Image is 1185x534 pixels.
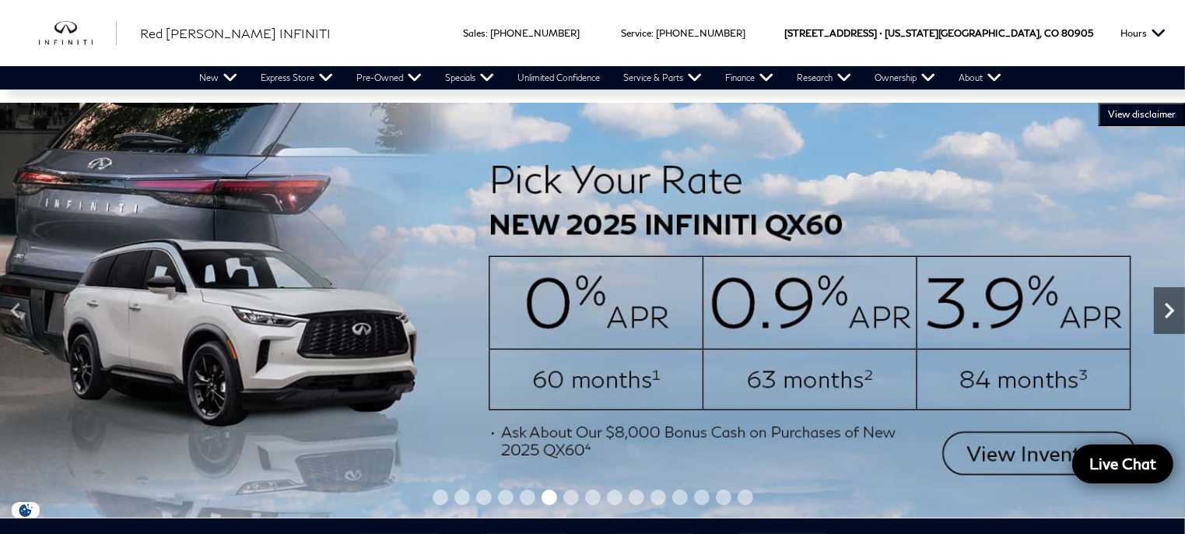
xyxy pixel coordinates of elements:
a: Service & Parts [612,66,713,90]
a: [PHONE_NUMBER] [656,27,745,39]
span: Go to slide 6 [542,490,557,505]
span: Go to slide 15 [738,490,753,505]
a: Live Chat [1072,444,1173,483]
span: Go to slide 9 [607,490,622,505]
span: Go to slide 12 [672,490,688,505]
section: Click to Open Cookie Consent Modal [8,502,44,518]
a: [STREET_ADDRESS] • [US_STATE][GEOGRAPHIC_DATA], CO 80905 [784,27,1093,39]
button: VIEW DISCLAIMER [1099,103,1185,126]
span: Go to slide 10 [629,490,644,505]
span: Go to slide 8 [585,490,601,505]
a: About [947,66,1013,90]
span: : [486,27,488,39]
a: New [188,66,249,90]
span: Go to slide 5 [520,490,535,505]
a: [PHONE_NUMBER] [490,27,580,39]
a: Finance [713,66,785,90]
span: Go to slide 7 [563,490,579,505]
span: Go to slide 14 [716,490,731,505]
a: Pre-Owned [345,66,433,90]
a: Ownership [863,66,947,90]
a: infiniti [39,21,117,46]
span: Go to slide 13 [694,490,710,505]
nav: Main Navigation [188,66,1013,90]
span: Live Chat [1082,454,1164,473]
span: Go to slide 1 [433,490,448,505]
span: Go to slide 2 [454,490,470,505]
a: Express Store [249,66,345,90]
img: Opt-Out Icon [8,502,44,518]
span: VIEW DISCLAIMER [1108,108,1176,121]
a: Unlimited Confidence [506,66,612,90]
span: Service [621,27,651,39]
span: Go to slide 11 [650,490,666,505]
span: : [651,27,654,39]
a: Specials [433,66,506,90]
span: Go to slide 3 [476,490,492,505]
span: Go to slide 4 [498,490,514,505]
span: Red [PERSON_NAME] INFINITI [140,26,331,40]
span: Sales [463,27,486,39]
div: Next [1154,287,1185,334]
a: Red [PERSON_NAME] INFINITI [140,24,331,43]
img: INFINITI [39,21,117,46]
a: Research [785,66,863,90]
